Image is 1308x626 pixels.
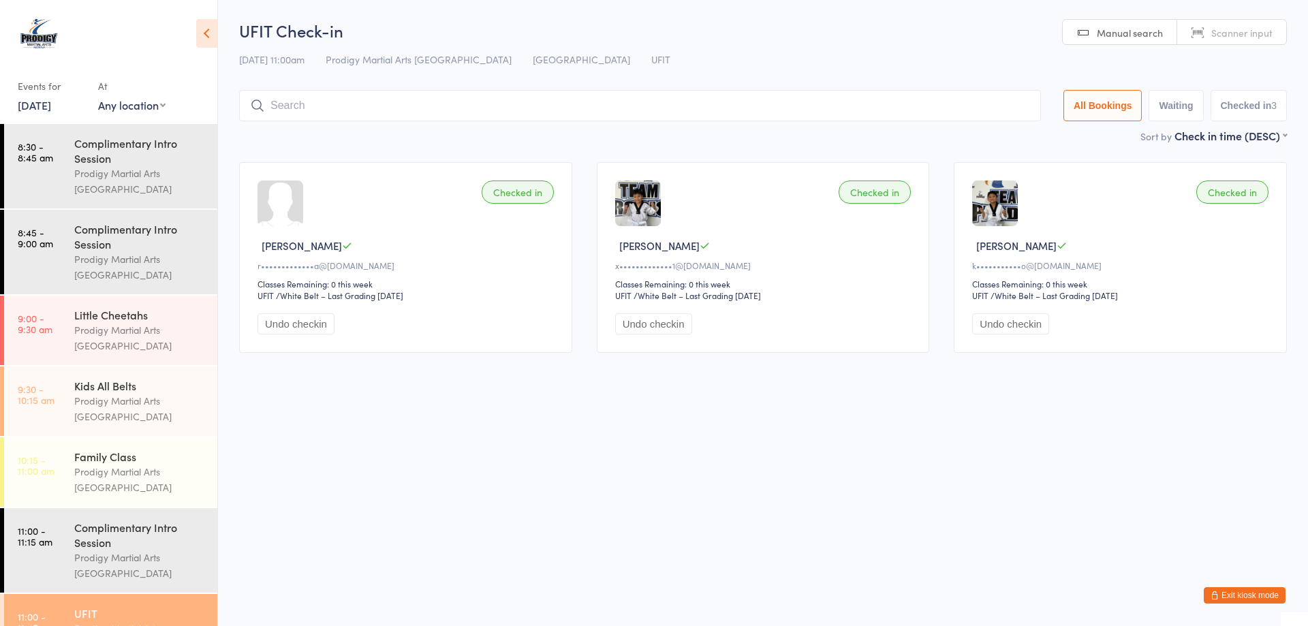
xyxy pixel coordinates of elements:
div: UFIT [615,289,632,301]
div: Any location [98,97,166,112]
button: Undo checkin [972,313,1049,334]
span: UFIT [651,52,670,66]
div: Family Class [74,449,206,464]
div: 3 [1271,100,1277,111]
div: UFIT [74,606,206,621]
div: Prodigy Martial Arts [GEOGRAPHIC_DATA] [74,464,206,495]
div: Events for [18,75,84,97]
a: 10:15 -11:00 amFamily ClassProdigy Martial Arts [GEOGRAPHIC_DATA] [4,437,217,507]
div: Checked in [1196,181,1268,204]
button: Undo checkin [258,313,334,334]
div: Little Cheetahs [74,307,206,322]
button: Exit kiosk mode [1204,587,1286,604]
div: Checked in [839,181,911,204]
button: Checked in3 [1211,90,1288,121]
button: Waiting [1149,90,1203,121]
a: 8:30 -8:45 amComplimentary Intro SessionProdigy Martial Arts [GEOGRAPHIC_DATA] [4,124,217,208]
div: At [98,75,166,97]
img: image1745631878.png [615,181,661,226]
time: 8:30 - 8:45 am [18,141,53,163]
div: Complimentary Intro Session [74,221,206,251]
time: 9:30 - 10:15 am [18,384,54,405]
div: Classes Remaining: 0 this week [615,278,916,289]
div: Complimentary Intro Session [74,520,206,550]
div: r•••••••••••••a@[DOMAIN_NAME] [258,260,558,271]
div: k•••••••••••o@[DOMAIN_NAME] [972,260,1273,271]
div: Prodigy Martial Arts [GEOGRAPHIC_DATA] [74,166,206,197]
div: Prodigy Martial Arts [GEOGRAPHIC_DATA] [74,550,206,581]
time: 8:45 - 9:00 am [18,227,53,249]
button: All Bookings [1063,90,1142,121]
span: [PERSON_NAME] [619,238,700,253]
a: 9:00 -9:30 amLittle CheetahsProdigy Martial Arts [GEOGRAPHIC_DATA] [4,296,217,365]
div: Classes Remaining: 0 this week [258,278,558,289]
div: Complimentary Intro Session [74,136,206,166]
span: / White Belt – Last Grading [DATE] [276,289,403,301]
div: Kids All Belts [74,378,206,393]
img: Prodigy Martial Arts Seven Hills [14,10,65,61]
div: Prodigy Martial Arts [GEOGRAPHIC_DATA] [74,393,206,424]
span: [DATE] 11:00am [239,52,305,66]
span: Prodigy Martial Arts [GEOGRAPHIC_DATA] [326,52,512,66]
span: Scanner input [1211,26,1273,40]
img: image1745632458.png [972,181,1018,226]
input: Search [239,90,1041,121]
label: Sort by [1140,129,1172,143]
div: Prodigy Martial Arts [GEOGRAPHIC_DATA] [74,251,206,283]
span: [GEOGRAPHIC_DATA] [533,52,630,66]
span: [PERSON_NAME] [976,238,1057,253]
a: [DATE] [18,97,51,112]
span: [PERSON_NAME] [262,238,342,253]
span: / White Belt – Last Grading [DATE] [634,289,761,301]
div: Check in time (DESC) [1174,128,1287,143]
time: 10:15 - 11:00 am [18,454,54,476]
a: 9:30 -10:15 amKids All BeltsProdigy Martial Arts [GEOGRAPHIC_DATA] [4,366,217,436]
button: Undo checkin [615,313,692,334]
div: x•••••••••••••1@[DOMAIN_NAME] [615,260,916,271]
a: 8:45 -9:00 amComplimentary Intro SessionProdigy Martial Arts [GEOGRAPHIC_DATA] [4,210,217,294]
div: Prodigy Martial Arts [GEOGRAPHIC_DATA] [74,322,206,354]
span: Manual search [1097,26,1163,40]
div: Classes Remaining: 0 this week [972,278,1273,289]
time: 11:00 - 11:15 am [18,525,52,547]
time: 9:00 - 9:30 am [18,313,52,334]
h2: UFIT Check-in [239,19,1287,42]
div: UFIT [258,289,274,301]
span: / White Belt – Last Grading [DATE] [991,289,1118,301]
div: UFIT [972,289,988,301]
a: 11:00 -11:15 amComplimentary Intro SessionProdigy Martial Arts [GEOGRAPHIC_DATA] [4,508,217,593]
div: Checked in [482,181,554,204]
